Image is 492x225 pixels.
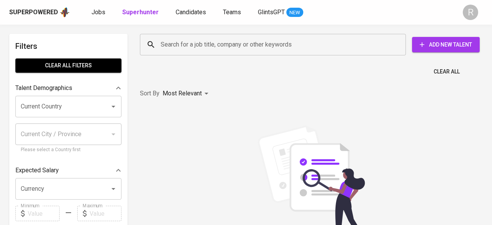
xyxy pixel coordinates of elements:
button: Open [108,183,119,194]
h6: Filters [15,40,121,52]
input: Value [28,206,60,221]
span: Clear All [434,67,460,77]
p: Please select a Country first [21,146,116,154]
img: app logo [60,7,70,18]
button: Clear All filters [15,58,121,73]
a: Superhunter [122,8,160,17]
div: Expected Salary [15,163,121,178]
button: Open [108,101,119,112]
a: Candidates [176,8,208,17]
a: Superpoweredapp logo [9,7,70,18]
p: Talent Demographics [15,83,72,93]
a: GlintsGPT NEW [258,8,303,17]
span: GlintsGPT [258,8,285,16]
div: Superpowered [9,8,58,17]
div: Talent Demographics [15,80,121,96]
b: Superhunter [122,8,159,16]
span: NEW [286,9,303,17]
a: Teams [223,8,243,17]
button: Add New Talent [412,37,480,52]
p: Most Relevant [163,89,202,98]
span: Candidates [176,8,206,16]
div: Most Relevant [163,87,211,101]
p: Expected Salary [15,166,59,175]
a: Jobs [91,8,107,17]
input: Value [90,206,121,221]
span: Clear All filters [22,61,115,70]
span: Teams [223,8,241,16]
span: Add New Talent [418,40,474,50]
span: Jobs [91,8,105,16]
p: Sort By [140,89,160,98]
div: R [463,5,478,20]
button: Clear All [430,65,463,79]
